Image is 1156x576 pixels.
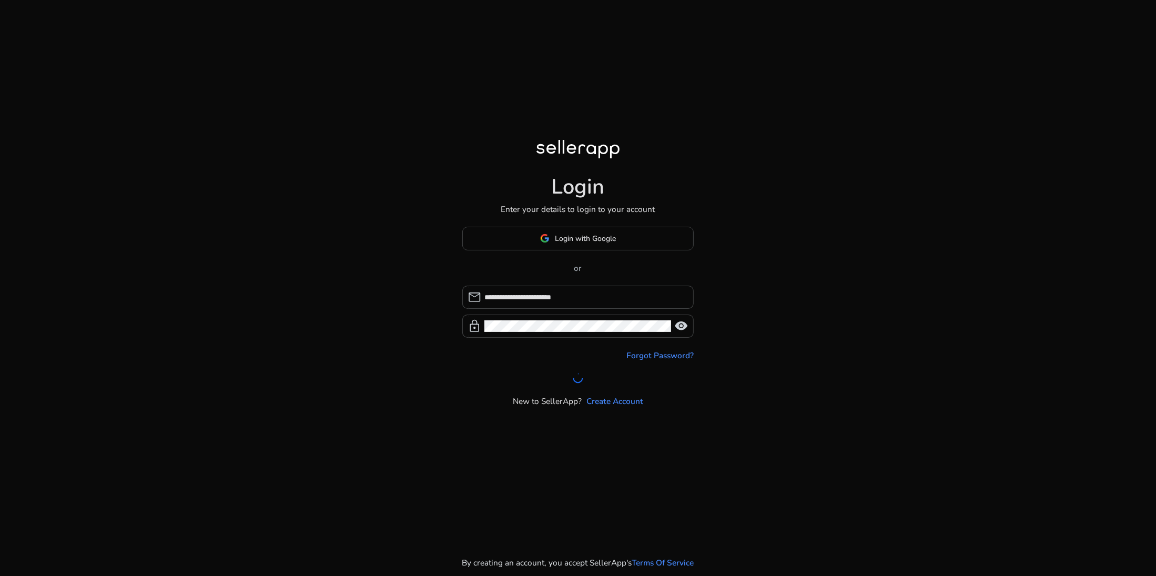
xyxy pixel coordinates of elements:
span: visibility [675,319,688,333]
p: or [462,262,694,274]
a: Create Account [586,395,643,407]
span: lock [468,319,481,333]
p: Enter your details to login to your account [501,203,655,215]
span: Login with Google [555,233,616,244]
button: Login with Google [462,227,694,250]
h1: Login [552,175,605,200]
p: New to SellerApp? [513,395,582,407]
img: google-logo.svg [540,234,550,243]
span: mail [468,290,481,304]
a: Terms Of Service [632,557,694,569]
a: Forgot Password? [626,349,694,361]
